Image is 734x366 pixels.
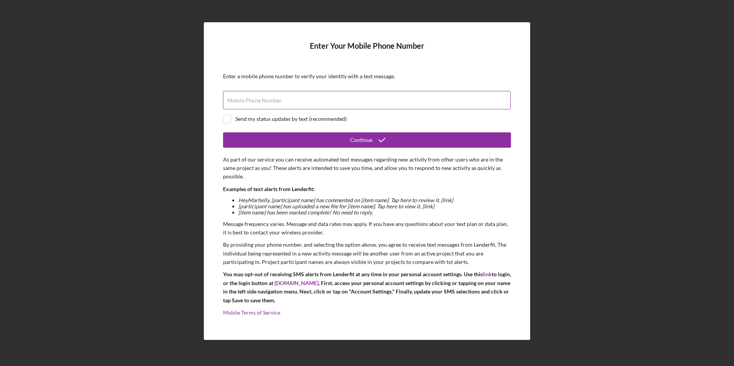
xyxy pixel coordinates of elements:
[223,185,511,193] p: Examples of text alerts from Lenderfit:
[223,41,511,62] h4: Enter Your Mobile Phone Number
[238,209,511,216] li: [item name] has been marked complete! No need to reply.
[223,270,511,305] p: You may opt-out of receiving SMS alerts from Lenderfit at any time in your personal account setti...
[274,280,319,286] a: [DOMAIN_NAME]
[350,132,372,148] div: Continue
[238,203,511,209] li: [participant name] has uploaded a new file for [item name]. Tap here to view it. [link]
[235,116,347,122] div: Send my status updates by text (recommended)
[227,97,282,104] label: Mobile Phone Number
[483,271,492,277] a: link
[223,309,280,316] a: Mobile Terms of Service
[223,73,511,79] div: Enter a mobile phone number to verify your identity with a text message.
[223,241,511,266] p: By providing your phone number, and selecting the option above, you agree to receive text message...
[223,155,511,181] p: As part of our service you can receive automated text messages regarding new activity from other ...
[238,197,511,203] li: Hey Marbelly , [participant name] has commented on [item name]. Tap here to review it. [link]
[223,220,511,237] p: Message frequency varies. Message and data rates may apply. If you have any questions about your ...
[223,132,511,148] button: Continue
